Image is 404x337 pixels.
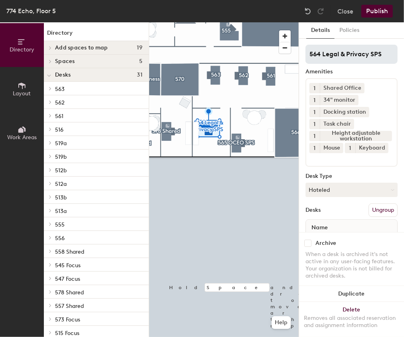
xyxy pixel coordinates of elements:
div: When a desk is archived it's not active in any user-facing features. Your organization is not bil... [305,251,398,280]
button: Duplicate [299,286,404,302]
span: 578 Shared [55,289,84,296]
span: 1 [314,96,316,104]
span: Add spaces to map [55,45,108,51]
button: 1 [309,107,320,117]
span: 547 Focus [55,276,80,282]
span: 31 [137,72,142,78]
div: Amenities [305,69,398,75]
button: DeleteRemoves all associated reservation and assignment information [299,302,404,337]
button: 1 [309,119,320,129]
div: Archive [315,240,336,246]
img: Redo [317,7,325,15]
span: Name [307,221,332,235]
span: 561 [55,113,63,120]
span: 562 [55,99,65,106]
button: Hoteled [305,183,398,197]
span: 1 [314,120,316,128]
span: 1 [314,132,316,140]
span: 1 [314,108,316,116]
img: Undo [304,7,312,15]
div: Desk Type [305,173,398,179]
span: Spaces [55,58,75,65]
div: 774 Echo, Floor 5 [6,6,56,16]
span: 513b [55,194,67,201]
button: 1 [309,95,320,105]
span: 19 [137,45,142,51]
span: 513a [55,208,67,215]
span: 558 Shared [55,248,84,255]
span: 512b [55,167,67,174]
span: 519a [55,140,67,147]
span: 5 [139,58,142,65]
div: Mouse [320,143,343,153]
span: 1 [314,84,316,93]
span: 516 [55,126,63,133]
span: Layout [13,90,31,97]
button: Help [272,316,291,329]
div: Desks [305,207,321,213]
button: Publish [361,5,393,18]
span: 515 Focus [55,330,79,337]
span: 573 Focus [55,316,80,323]
button: Policies [335,22,364,39]
div: Height adjustable workstation [320,131,392,141]
span: Desks [55,72,71,78]
span: 1 [349,144,351,152]
span: 563 [55,86,65,93]
button: Close [337,5,353,18]
div: 34" monitor [320,95,359,105]
button: 1 [345,143,355,153]
div: Shared Office [320,83,365,93]
button: 1 [309,143,320,153]
span: 556 [55,235,65,242]
div: Task chair [320,119,354,129]
button: Ungroup [369,203,398,217]
span: 557 Shared [55,303,84,309]
div: Keyboard [355,143,388,153]
span: Directory [10,46,34,53]
span: 512a [55,181,67,187]
div: Removes all associated reservation and assignment information [304,315,399,329]
div: Docking station [320,107,369,117]
span: 555 [55,221,65,228]
button: 1 [309,131,320,141]
span: 545 Focus [55,262,81,269]
span: 519b [55,154,67,160]
h1: Directory [44,29,149,41]
span: Work Areas [7,134,37,141]
button: 1 [309,83,320,93]
span: 1 [314,144,316,152]
button: Details [306,22,335,39]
